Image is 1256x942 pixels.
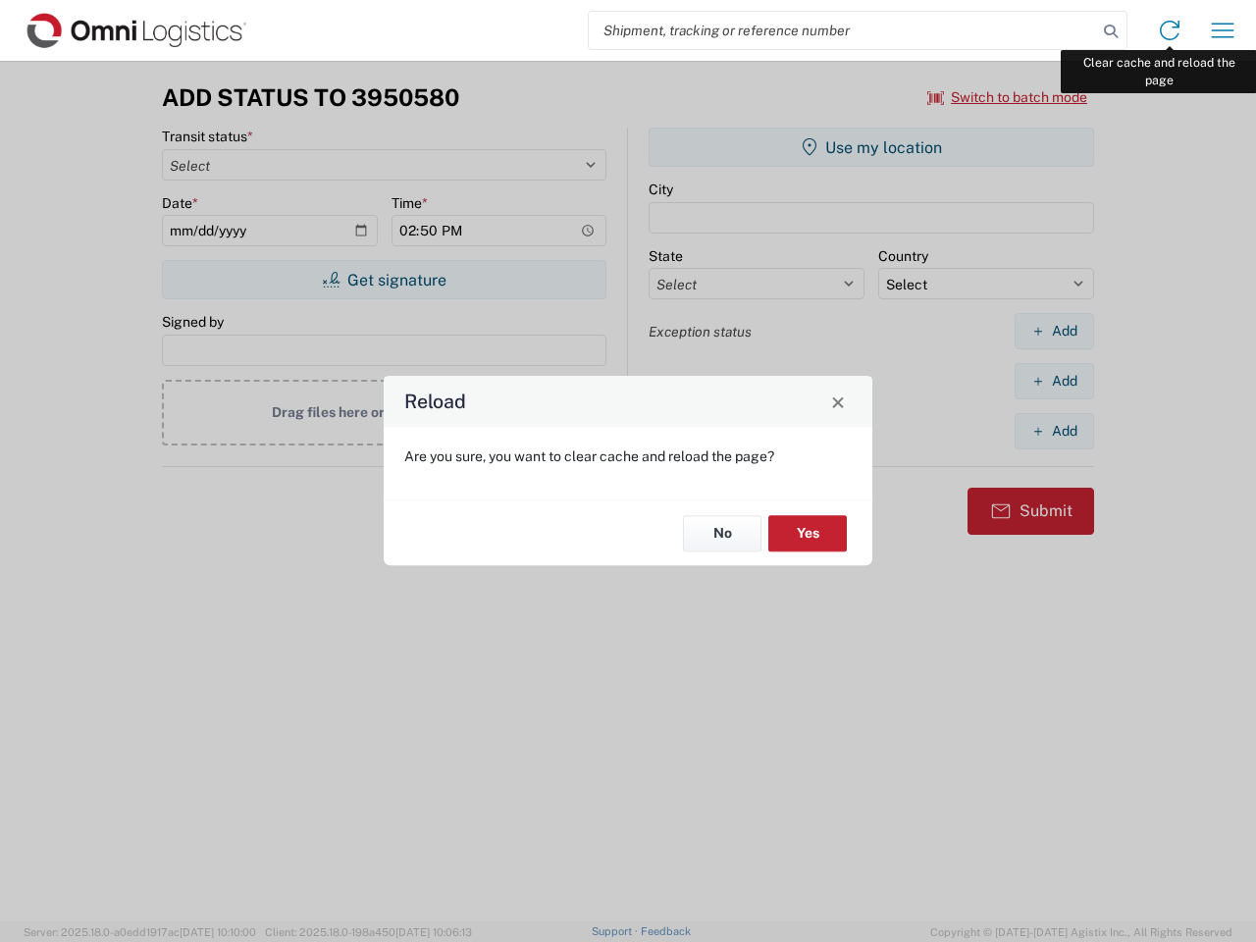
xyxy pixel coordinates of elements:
p: Are you sure, you want to clear cache and reload the page? [404,447,852,465]
button: No [683,515,761,551]
h4: Reload [404,388,466,416]
button: Yes [768,515,847,551]
input: Shipment, tracking or reference number [589,12,1097,49]
button: Close [824,388,852,415]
